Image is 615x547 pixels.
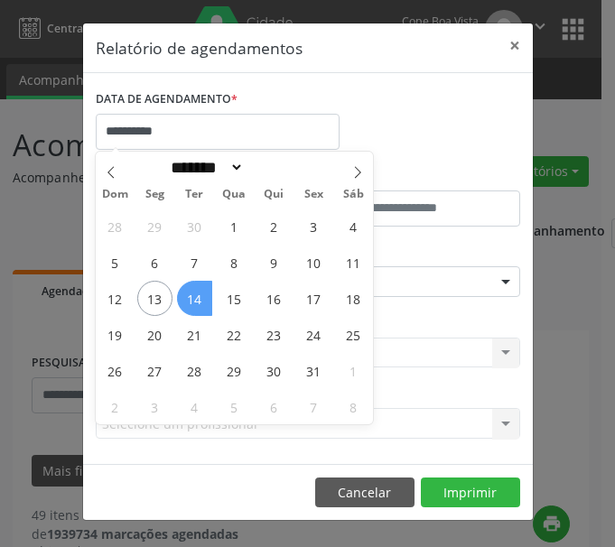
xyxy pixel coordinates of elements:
span: Novembro 5, 2025 [217,389,252,424]
span: Novembro 3, 2025 [137,389,172,424]
span: Sáb [333,189,373,200]
span: Outubro 20, 2025 [137,317,172,352]
select: Month [165,158,245,177]
span: Novembro 2, 2025 [98,389,133,424]
h5: Relatório de agendamentos [96,36,303,60]
span: Novembro 8, 2025 [336,389,371,424]
span: Qua [214,189,254,200]
span: Outubro 21, 2025 [177,317,212,352]
span: Outubro 22, 2025 [217,317,252,352]
span: Outubro 23, 2025 [256,317,292,352]
span: Outubro 31, 2025 [296,353,331,388]
span: Outubro 4, 2025 [336,209,371,244]
span: Outubro 18, 2025 [336,281,371,316]
span: Dom [96,189,135,200]
span: Outubro 30, 2025 [256,353,292,388]
span: Setembro 29, 2025 [137,209,172,244]
span: Outubro 14, 2025 [177,281,212,316]
span: Novembro 4, 2025 [177,389,212,424]
span: Outubro 24, 2025 [296,317,331,352]
span: Outubro 25, 2025 [336,317,371,352]
span: Outubro 2, 2025 [256,209,292,244]
span: Setembro 28, 2025 [98,209,133,244]
span: Outubro 12, 2025 [98,281,133,316]
label: DATA DE AGENDAMENTO [96,86,238,114]
input: Year [244,158,303,177]
span: Outubro 10, 2025 [296,245,331,280]
span: Seg [135,189,174,200]
span: Qui [254,189,294,200]
span: Outubro 28, 2025 [177,353,212,388]
span: Outubro 15, 2025 [217,281,252,316]
span: Outubro 13, 2025 [137,281,172,316]
span: Outubro 9, 2025 [256,245,292,280]
span: Outubro 19, 2025 [98,317,133,352]
span: Outubro 16, 2025 [256,281,292,316]
button: Imprimir [421,477,520,508]
span: Novembro 6, 2025 [256,389,292,424]
span: Outubro 17, 2025 [296,281,331,316]
span: Outubro 7, 2025 [177,245,212,280]
span: Outubro 29, 2025 [217,353,252,388]
span: Outubro 6, 2025 [137,245,172,280]
span: Ter [174,189,214,200]
span: Outubro 27, 2025 [137,353,172,388]
span: Sex [294,189,333,200]
span: Outubro 5, 2025 [98,245,133,280]
button: Close [497,23,533,68]
span: Outubro 1, 2025 [217,209,252,244]
span: Outubro 11, 2025 [336,245,371,280]
label: ATÉ [312,162,520,190]
span: Setembro 30, 2025 [177,209,212,244]
span: Novembro 7, 2025 [296,389,331,424]
span: Outubro 26, 2025 [98,353,133,388]
span: Outubro 3, 2025 [296,209,331,244]
span: Novembro 1, 2025 [336,353,371,388]
button: Cancelar [315,477,415,508]
span: Outubro 8, 2025 [217,245,252,280]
